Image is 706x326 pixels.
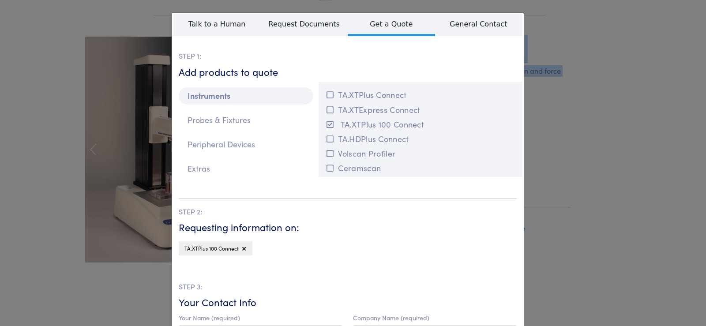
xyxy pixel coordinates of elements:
[179,112,313,129] p: Probes & Fixtures
[179,281,517,292] p: STEP 3:
[435,14,522,34] span: General Contact
[179,221,517,234] h6: Requesting information on:
[179,87,313,105] p: Instruments
[179,136,313,153] p: Peripheral Devices
[324,117,517,131] button: TA.XTPlus 100 Connect
[179,296,517,309] h6: Your Contact Info
[173,14,261,34] span: Talk to a Human
[179,314,240,322] label: Your Name (required)
[324,146,517,161] button: Volscan Profiler
[179,65,517,79] h6: Add products to quote
[179,206,517,217] p: STEP 2:
[184,244,239,252] span: TA.XTPlus 100 Connect
[261,14,348,34] span: Request Documents
[324,102,517,117] button: TA.XTExpress Connect
[179,160,313,177] p: Extras
[353,314,429,322] label: Company Name (required)
[348,14,435,36] span: Get a Quote
[324,87,517,102] button: TA.XTPlus Connect
[324,131,517,146] button: TA.HDPlus Connect
[324,161,517,175] button: Ceramscan
[179,50,517,62] p: STEP 1:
